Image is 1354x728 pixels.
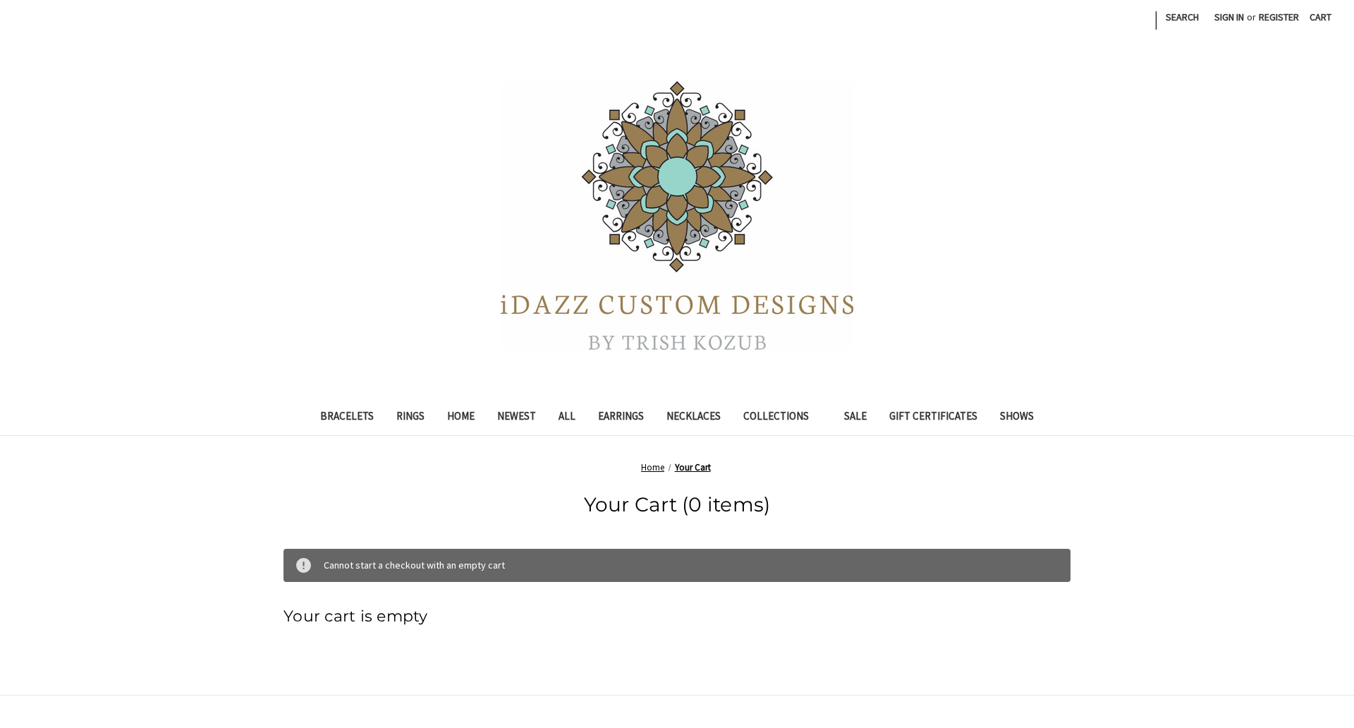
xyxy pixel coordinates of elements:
[283,490,1071,519] h1: Your Cart (0 items)
[833,401,878,435] a: Sale
[989,401,1045,435] a: Shows
[1153,6,1158,32] li: |
[547,401,587,435] a: All
[732,401,834,435] a: Collections
[655,401,732,435] a: Necklaces
[324,559,505,571] span: Cannot start a checkout with an empty cart
[1245,10,1257,25] span: or
[283,605,1071,628] h3: Your cart is empty
[1310,11,1331,23] span: Cart
[283,461,1071,475] nav: Breadcrumb
[641,461,664,473] a: Home
[501,81,853,350] img: iDazz Custom Designs
[878,401,989,435] a: Gift Certificates
[486,401,547,435] a: Newest
[385,401,436,435] a: Rings
[675,461,711,473] a: Your Cart
[436,401,486,435] a: Home
[587,401,655,435] a: Earrings
[309,401,385,435] a: Bracelets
